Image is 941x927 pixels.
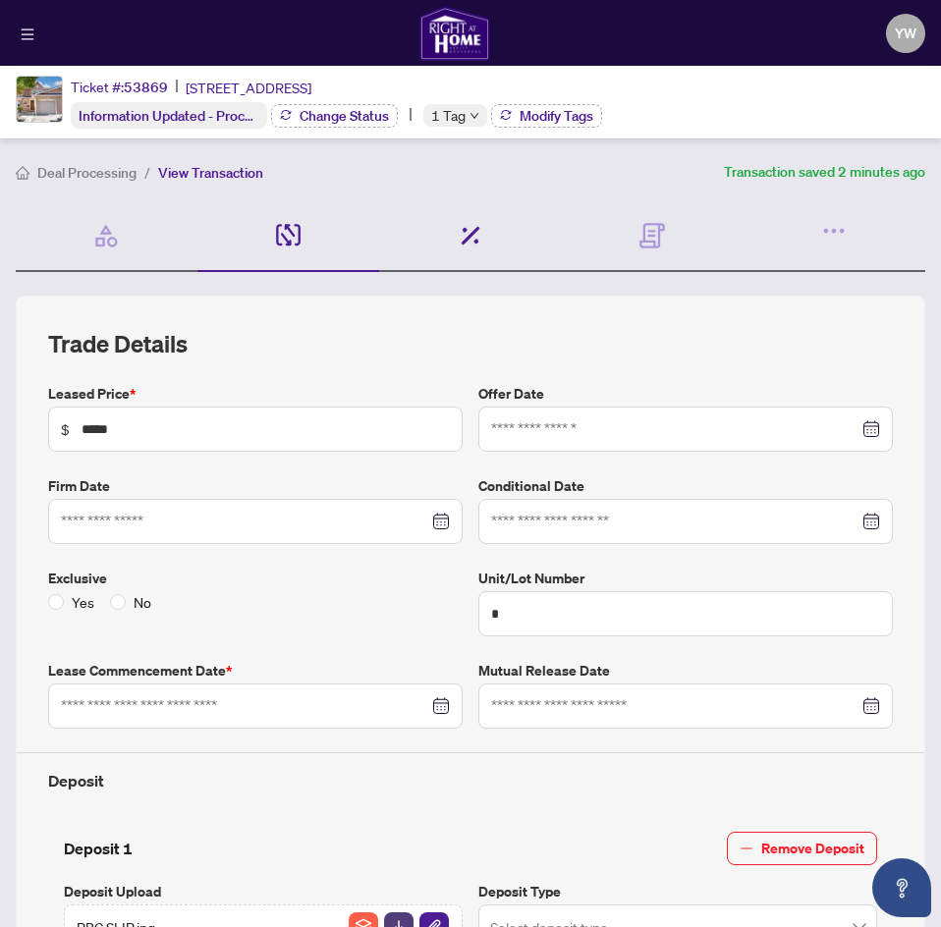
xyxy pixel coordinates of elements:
span: Change Status [300,109,389,123]
label: Firm Date [48,475,463,497]
span: down [470,111,479,121]
span: Remove Deposit [761,833,864,864]
span: menu [21,27,34,41]
span: [STREET_ADDRESS] [186,77,311,98]
div: Ticket #: [71,76,168,98]
label: Exclusive [48,568,463,589]
span: home [16,166,29,180]
h2: Trade Details [48,328,893,359]
span: 1 Tag [431,104,466,127]
span: No [126,591,159,613]
span: Deal Processing [37,164,137,182]
label: Mutual Release Date [478,660,893,682]
button: Modify Tags [491,104,602,128]
span: Modify Tags [520,109,593,123]
span: Information Updated - Processing Pending [79,106,339,125]
span: YW [895,23,916,44]
span: $ [61,418,70,440]
h4: Deposit [48,769,893,792]
button: Remove Deposit [727,832,877,865]
span: 53869 [124,79,168,96]
label: Lease Commencement Date [48,660,463,682]
label: Offer Date [478,383,893,405]
label: Conditional Date [478,475,893,497]
img: logo [419,6,490,61]
span: Yes [64,591,102,613]
label: Deposit Upload [64,881,463,902]
h4: Deposit 1 [64,837,133,860]
img: IMG-W12261602_1.jpg [17,77,62,122]
button: Change Status [271,104,398,128]
span: View Transaction [158,164,263,182]
label: Unit/Lot Number [478,568,893,589]
span: minus [740,842,753,855]
li: / [144,161,150,184]
article: Transaction saved 2 minutes ago [724,161,925,184]
label: Leased Price [48,383,463,405]
button: Open asap [872,858,931,917]
label: Deposit Type [478,881,877,902]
